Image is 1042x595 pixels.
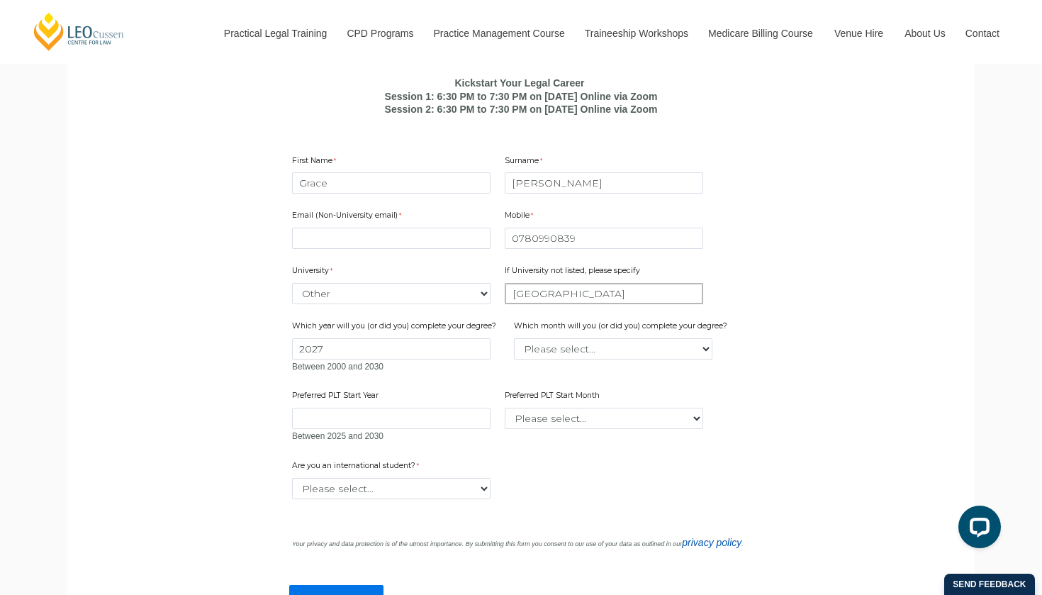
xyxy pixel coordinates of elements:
select: Are you an international student? [292,478,491,499]
span: Between 2000 and 2030 [292,362,383,372]
select: University [292,283,491,304]
input: Mobile [505,228,703,249]
a: privacy policy [682,537,741,548]
label: Surname [505,155,546,169]
b: Session 2: 6:30 PM to 7:30 PM on [DATE] Online via Zoom [385,104,658,115]
label: Mobile [505,210,537,224]
select: Preferred PLT Start Month [505,408,703,429]
a: About Us [894,3,955,64]
label: If University not listed, please specify [505,265,644,279]
a: Venue Hire [824,3,894,64]
select: Which month will you (or did you) complete your degree? [514,338,712,360]
input: Email (Non-University email) [292,228,491,249]
label: Which year will you (or did you) complete your degree? [292,321,500,335]
a: Contact [955,3,1010,64]
a: Medicare Billing Course [698,3,824,64]
label: Which month will you (or did you) complete your degree? [514,321,731,335]
b: Session 1: 6:30 PM to 7:30 PM on [DATE] Online via Zoom [385,91,658,102]
label: Email (Non-University email) [292,210,405,224]
span: Between 2025 and 2030 [292,431,383,441]
input: Preferred PLT Start Year [292,408,491,429]
a: Practical Legal Training [213,3,337,64]
label: Are you an international student? [292,460,434,474]
label: First Name [292,155,340,169]
i: Your privacy and data protection is of the utmost importance. By submitting this form you consent... [292,540,744,547]
input: First Name [292,172,491,194]
a: Practice Management Course [423,3,574,64]
iframe: LiveChat chat widget [947,500,1007,560]
a: CPD Programs [336,3,422,64]
input: Surname [505,172,703,194]
label: Preferred PLT Start Month [505,390,603,404]
input: Which year will you (or did you) complete your degree? [292,338,491,360]
label: University [292,265,336,279]
input: If University not listed, please specify [505,283,703,304]
b: Kickstart Your Legal Career [454,77,584,89]
a: [PERSON_NAME] Centre for Law [32,11,126,52]
label: Preferred PLT Start Year [292,390,382,404]
a: Traineeship Workshops [574,3,698,64]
